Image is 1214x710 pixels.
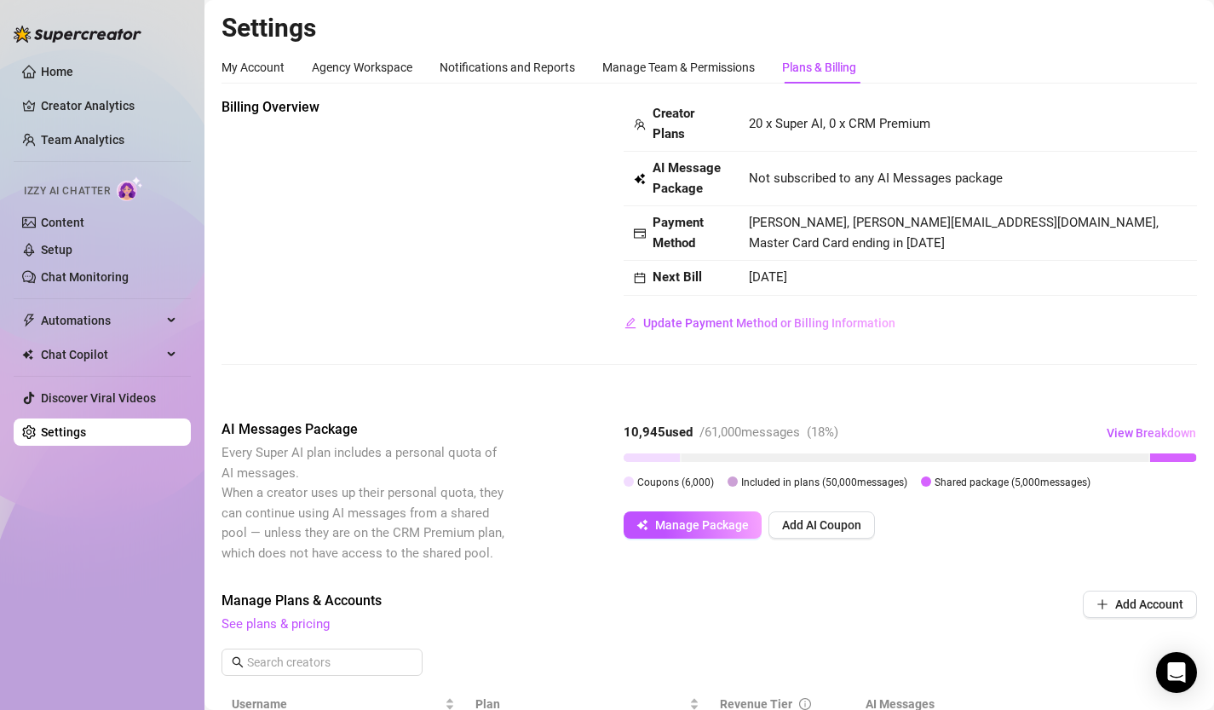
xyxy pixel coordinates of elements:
strong: AI Message Package [653,160,721,196]
a: Setup [41,243,72,257]
img: Chat Copilot [22,349,33,361]
div: Notifications and Reports [440,58,575,77]
span: edit [624,317,636,329]
span: plus [1096,598,1108,610]
span: Add AI Coupon [782,518,861,532]
button: Add Account [1083,591,1197,618]
h2: Settings [222,12,1197,44]
a: Settings [41,425,86,439]
span: ( 18 %) [807,424,838,440]
a: See plans & pricing [222,616,330,632]
span: 20 x Super AI, 0 x CRM Premium [749,116,930,131]
span: Included in plans ( 50,000 messages) [741,476,907,488]
span: Billing Overview [222,97,508,118]
div: My Account [222,58,285,77]
span: Chat Copilot [41,341,162,368]
strong: Next Bill [653,269,702,285]
strong: Payment Method [653,215,704,251]
img: AI Chatter [117,176,143,201]
span: thunderbolt [22,314,36,327]
span: Coupons ( 6,000 ) [637,476,714,488]
span: View Breakdown [1107,426,1196,440]
a: Content [41,216,84,229]
img: logo-BBDzfeDw.svg [14,26,141,43]
span: calendar [634,272,646,284]
span: Manage Plans & Accounts [222,591,967,611]
input: Search creators [247,653,399,672]
div: Agency Workspace [312,58,412,77]
span: Add Account [1115,597,1183,611]
span: AI Messages Package [222,419,508,440]
span: team [634,118,646,130]
button: Update Payment Method or Billing Information [624,309,896,337]
span: Manage Package [655,518,749,532]
button: Manage Package [624,511,762,539]
span: Izzy AI Chatter [24,183,110,199]
span: Automations [41,307,162,334]
div: Plans & Billing [782,58,856,77]
a: Creator Analytics [41,92,177,119]
span: Shared package ( 5,000 messages) [935,476,1090,488]
span: credit-card [634,228,646,240]
span: Not subscribed to any AI Messages package [749,169,1003,189]
strong: 10,945 used [624,424,693,440]
span: [DATE] [749,269,787,285]
span: Every Super AI plan includes a personal quota of AI messages. When a creator uses up their person... [222,445,504,561]
button: Add AI Coupon [768,511,875,539]
strong: Creator Plans [653,106,694,141]
span: search [232,656,244,668]
span: / 61,000 messages [699,424,800,440]
div: Open Intercom Messenger [1156,652,1197,693]
span: Update Payment Method or Billing Information [643,316,895,330]
div: Manage Team & Permissions [602,58,755,77]
span: info-circle [799,698,811,710]
a: Chat Monitoring [41,270,129,284]
a: Team Analytics [41,133,124,147]
button: View Breakdown [1106,419,1197,447]
a: Home [41,65,73,78]
span: [PERSON_NAME], [PERSON_NAME][EMAIL_ADDRESS][DOMAIN_NAME], Master Card Card ending in [DATE] [749,215,1159,251]
a: Discover Viral Videos [41,391,156,405]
